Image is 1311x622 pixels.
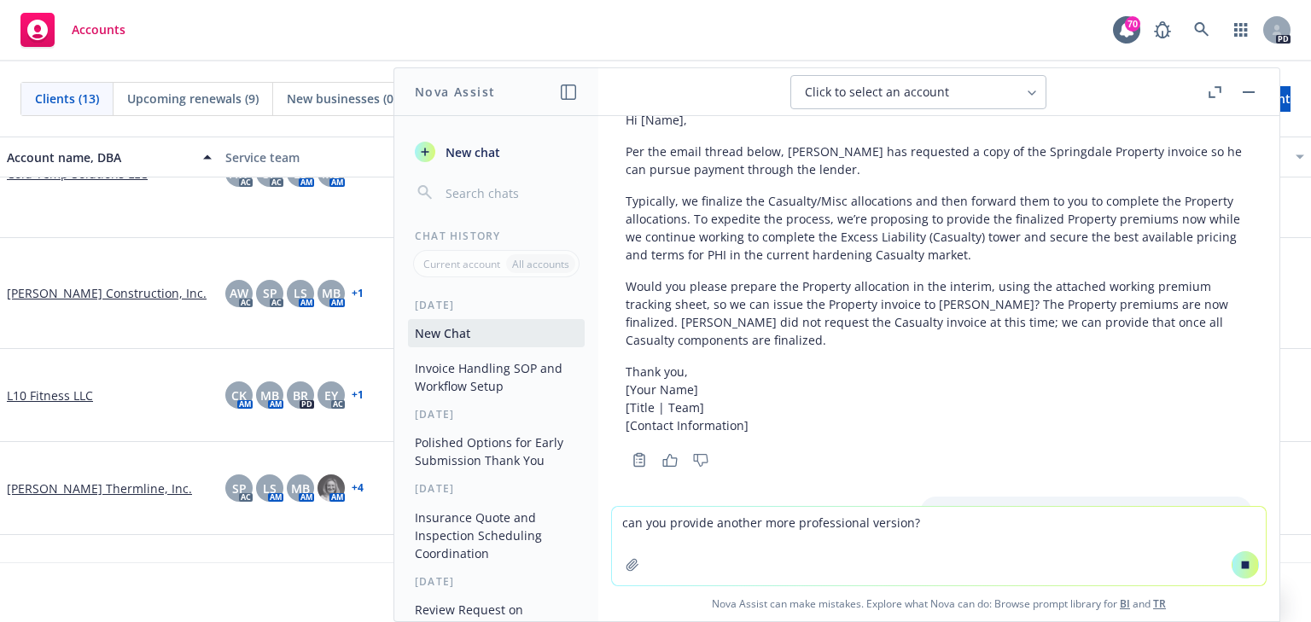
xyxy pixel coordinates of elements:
[318,474,345,502] img: photo
[1145,13,1180,47] a: Report a Bug
[1153,596,1166,611] a: TR
[352,168,364,178] a: + 1
[72,23,125,37] span: Accounts
[218,137,437,177] button: Service team
[127,90,259,108] span: Upcoming renewals (9)
[605,586,1273,621] span: Nova Assist can make mistakes. Explore what Nova can do: Browse prompt library for and
[423,257,500,271] p: Current account
[394,481,598,496] div: [DATE]
[287,90,397,108] span: New businesses (0)
[230,284,248,302] span: AW
[626,142,1252,178] p: Per the email thread below, [PERSON_NAME] has requested a copy of the Springdale Property invoice...
[7,284,207,302] a: [PERSON_NAME] Construction, Inc.
[7,148,193,166] div: Account name, DBA
[512,257,569,271] p: All accounts
[687,448,714,472] button: Thumbs down
[408,428,585,474] button: Polished Options for Early Submission Thank You
[14,6,132,54] a: Accounts
[394,574,598,589] div: [DATE]
[408,137,585,167] button: New chat
[1185,13,1219,47] a: Search
[1224,13,1258,47] a: Switch app
[937,503,1235,521] p: can you provide another more professional version?
[408,354,585,400] button: Invoice Handling SOP and Workflow Setup
[394,298,598,312] div: [DATE]
[394,229,598,243] div: Chat History
[626,363,1252,434] p: Thank you, [Your Name] [Title | Team] [Contact Information]
[35,90,99,108] span: Clients (13)
[632,452,647,468] svg: Copy to clipboard
[260,387,279,404] span: MB
[352,390,364,400] a: + 1
[7,480,192,497] a: [PERSON_NAME] Thermline, Inc.
[394,407,598,421] div: [DATE]
[790,75,1046,109] button: Click to select an account
[442,143,500,161] span: New chat
[1120,596,1130,611] a: BI
[231,387,247,404] span: CK
[442,181,578,205] input: Search chats
[408,503,585,567] button: Insurance Quote and Inspection Scheduling Coordination
[322,284,341,302] span: MB
[294,284,307,302] span: LS
[626,111,1252,129] p: Hi [Name],
[263,480,277,497] span: LS
[324,387,338,404] span: EY
[232,480,247,497] span: SP
[408,319,585,347] button: New Chat
[805,84,949,101] span: Click to select an account
[293,387,308,404] span: BR
[291,480,310,497] span: MB
[263,284,277,302] span: SP
[1125,16,1140,32] div: 70
[352,288,364,299] a: + 1
[415,83,495,101] h1: Nova Assist
[352,483,364,493] a: + 4
[626,277,1252,349] p: Would you please prepare the Property allocation in the interim, using the attached working premi...
[626,192,1252,264] p: Typically, we finalize the Casualty/Misc allocations and then forward them to you to complete the...
[7,387,93,404] a: L10 Fitness LLC
[225,148,430,166] div: Service team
